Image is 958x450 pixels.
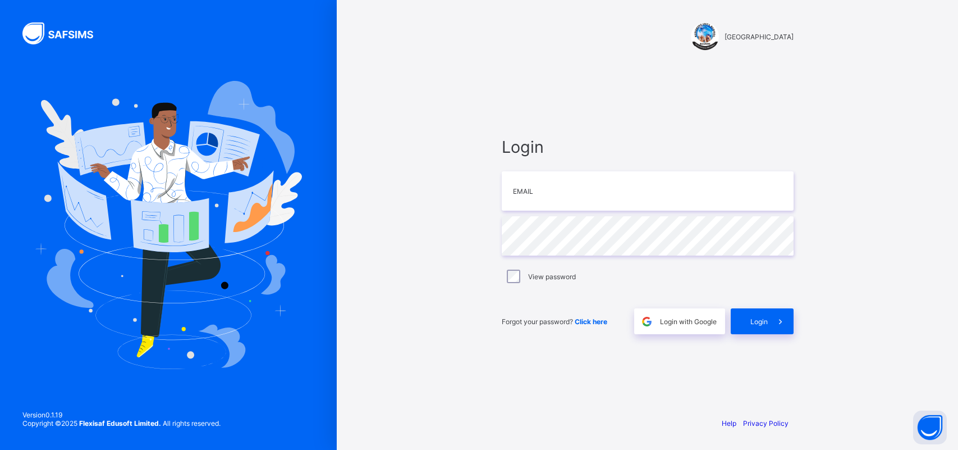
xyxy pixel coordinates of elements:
[640,315,653,328] img: google.396cfc9801f0270233282035f929180a.svg
[528,272,576,281] label: View password
[502,317,607,326] span: Forgot your password?
[35,81,302,369] img: Hero Image
[22,22,107,44] img: SAFSIMS Logo
[575,317,607,326] a: Click here
[502,137,794,157] span: Login
[913,411,947,444] button: Open asap
[22,411,221,419] span: Version 0.1.19
[725,33,794,41] span: [GEOGRAPHIC_DATA]
[660,317,717,326] span: Login with Google
[22,419,221,428] span: Copyright © 2025 All rights reserved.
[79,419,161,428] strong: Flexisaf Edusoft Limited.
[743,419,789,428] a: Privacy Policy
[750,317,768,326] span: Login
[722,419,736,428] a: Help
